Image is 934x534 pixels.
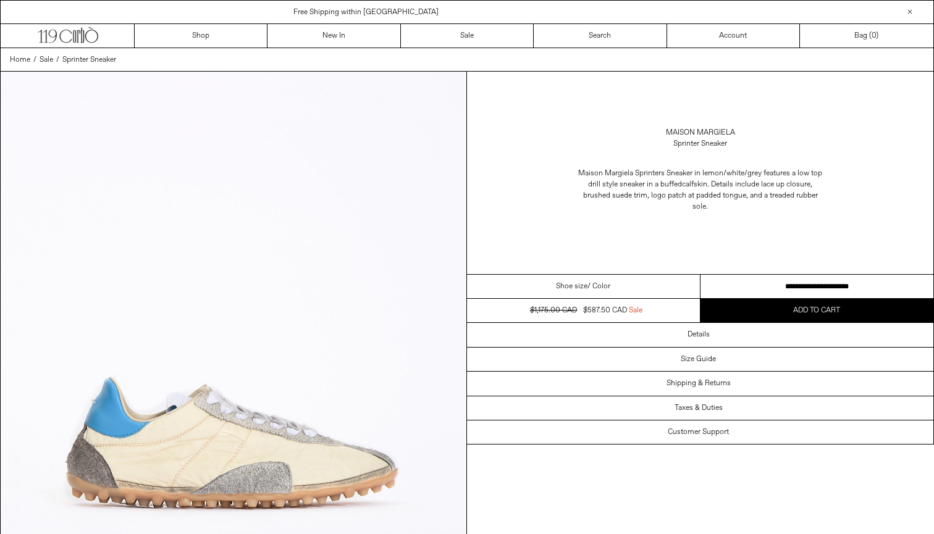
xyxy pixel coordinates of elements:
span: / [33,54,36,65]
span: Home [10,55,30,65]
a: Account [667,24,800,48]
h3: Shipping & Returns [667,379,731,388]
span: Maison Margiela Sprinters Sneaker in lemon/white/grey features a low top drill style sneaker in a... [578,169,822,190]
h3: Size Guide [681,355,716,364]
a: New In [267,24,400,48]
span: / [56,54,59,65]
span: Shoe size [556,281,587,292]
span: $587.50 CAD [583,306,627,315]
span: Sale [40,55,53,65]
a: Sprinter Sneaker [62,54,116,65]
span: calfskin. Details include lace up closure, brushed suede trim, logo patch at padded tongue, and a... [583,180,818,212]
span: Sale [629,305,642,316]
div: Sprinter Sneaker [673,138,727,149]
span: ) [872,30,878,41]
span: 0 [872,31,876,41]
span: Add to cart [793,306,840,315]
a: Maison Margiela [666,127,735,138]
s: $1,175.00 CAD [530,306,577,315]
h3: Details [688,330,710,339]
a: Search [534,24,667,48]
span: Sprinter Sneaker [62,55,116,65]
a: Shop [135,24,267,48]
a: Sale [40,54,53,65]
a: Sale [401,24,534,48]
a: Bag () [800,24,933,48]
h3: Customer Support [668,428,729,436]
a: Free Shipping within [GEOGRAPHIC_DATA] [293,7,439,17]
button: Add to cart [700,299,934,322]
a: Home [10,54,30,65]
h3: Taxes & Duties [675,404,723,412]
span: / Color [587,281,610,292]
